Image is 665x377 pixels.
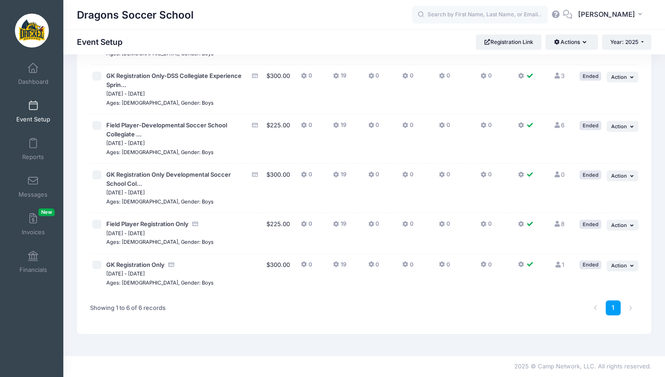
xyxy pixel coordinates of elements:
[611,262,627,269] span: Action
[251,73,258,79] i: Accepting Credit Card Payments
[12,133,55,165] a: Reports
[554,261,564,268] a: 1
[578,10,635,19] span: [PERSON_NAME]
[439,220,450,233] button: 0
[22,153,44,161] span: Reports
[333,72,346,85] button: 19
[12,208,55,240] a: InvoicesNew
[402,121,413,134] button: 0
[264,254,293,294] td: $300.00
[333,170,346,184] button: 19
[301,72,312,85] button: 0
[579,220,601,228] div: Ended
[554,220,565,227] a: 8
[606,300,621,315] a: 1
[301,170,312,184] button: 0
[106,149,214,155] small: Ages: [DEMOGRAPHIC_DATA], Gender: Boys
[611,123,627,130] span: Action
[301,220,312,233] button: 0
[333,121,346,134] button: 19
[106,198,214,205] small: Ages: [DEMOGRAPHIC_DATA], Gender: Boys
[439,121,450,134] button: 0
[480,72,491,85] button: 0
[264,65,293,114] td: $300.00
[607,170,638,181] button: Action
[106,72,242,88] span: GK Registration Only-DSS Collegiate Experience Sprin...
[402,220,413,233] button: 0
[19,266,47,274] span: Financials
[368,121,379,134] button: 0
[610,39,638,45] span: Year: 2025
[579,170,601,179] div: Ended
[579,121,601,130] div: Ended
[439,261,450,274] button: 0
[554,121,565,129] a: 6
[546,34,598,50] button: Actions
[480,121,491,134] button: 0
[106,171,231,187] span: GK Registration Only Developmental Soccer School Col...
[106,140,145,146] small: [DATE] - [DATE]
[106,50,214,57] small: Ages: [DEMOGRAPHIC_DATA], Gender: Boys
[106,261,165,268] span: GK Registration Only
[333,261,346,274] button: 19
[264,213,293,254] td: $225.00
[18,78,48,86] span: Dashboard
[106,189,145,196] small: [DATE] - [DATE]
[579,261,601,269] div: Ended
[607,220,638,231] button: Action
[333,220,346,233] button: 19
[16,116,50,123] span: Event Setup
[106,100,214,106] small: Ages: [DEMOGRAPHIC_DATA], Gender: Boys
[439,72,450,85] button: 0
[611,173,627,179] span: Action
[611,222,627,228] span: Action
[611,74,627,80] span: Action
[12,246,55,278] a: Financials
[192,221,199,227] i: Accepting Credit Card Payments
[514,362,651,370] span: 2025 © Camp Network, LLC. All rights reserved.
[368,72,379,85] button: 0
[402,72,413,85] button: 0
[90,298,166,319] div: Showing 1 to 6 of 6 records
[264,114,293,164] td: $225.00
[12,171,55,203] a: Messages
[607,261,638,271] button: Action
[368,170,379,184] button: 0
[579,72,601,80] div: Ended
[12,58,55,90] a: Dashboard
[301,121,312,134] button: 0
[554,171,565,178] a: 0
[439,170,450,184] button: 0
[15,14,49,48] img: Dragons Soccer School
[77,5,194,25] h1: Dragons Soccer School
[38,208,55,216] span: New
[301,261,312,274] button: 0
[412,6,548,24] input: Search by First Name, Last Name, or Email...
[106,239,214,245] small: Ages: [DEMOGRAPHIC_DATA], Gender: Boys
[607,121,638,132] button: Action
[12,96,55,127] a: Event Setup
[106,220,189,227] span: Field Player Registration Only
[554,72,565,79] a: 3
[106,91,145,97] small: [DATE] - [DATE]
[77,37,130,47] h1: Event Setup
[251,122,258,128] i: Accepting Credit Card Payments
[251,172,258,178] i: Accepting Credit Card Payments
[22,228,45,236] span: Invoices
[480,170,491,184] button: 0
[19,191,47,198] span: Messages
[368,220,379,233] button: 0
[402,170,413,184] button: 0
[480,220,491,233] button: 0
[572,5,651,25] button: [PERSON_NAME]
[106,271,145,277] small: [DATE] - [DATE]
[602,34,651,50] button: Year: 2025
[480,261,491,274] button: 0
[368,261,379,274] button: 0
[476,34,541,50] a: Registration Link
[402,261,413,274] button: 0
[106,121,227,138] span: Field Player-Developmental Soccer School Collegiate ...
[106,280,214,286] small: Ages: [DEMOGRAPHIC_DATA], Gender: Boys
[264,164,293,213] td: $300.00
[106,230,145,237] small: [DATE] - [DATE]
